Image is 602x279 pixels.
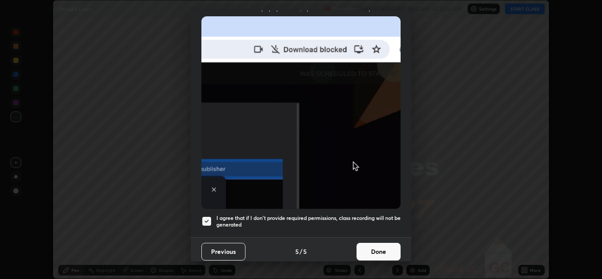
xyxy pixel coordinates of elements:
h5: I agree that if I don't provide required permissions, class recording will not be generated [216,215,401,228]
button: Done [357,243,401,260]
img: downloads-permission-blocked.gif [201,16,401,209]
h4: 5 [303,247,307,256]
button: Previous [201,243,245,260]
h4: / [300,247,302,256]
h4: 5 [295,247,299,256]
